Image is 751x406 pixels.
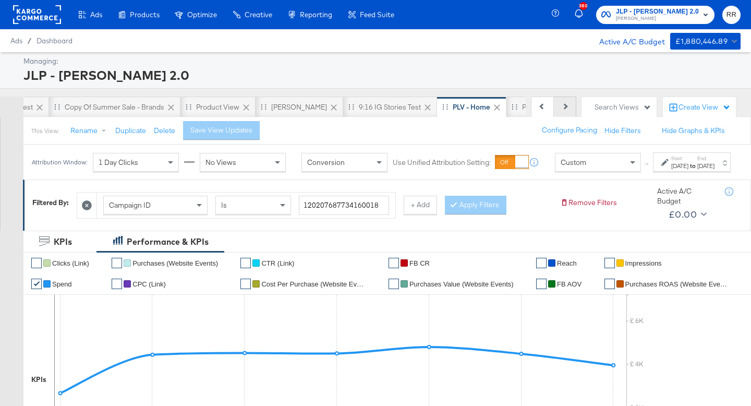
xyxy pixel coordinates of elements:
[154,126,175,136] button: Delete
[37,37,72,45] a: Dashboard
[671,162,688,170] div: [DATE]
[595,102,651,112] div: Search Views
[186,104,191,110] div: Drag to reorder tab
[642,162,652,166] span: ↑
[52,280,72,288] span: Spend
[300,10,332,19] span: Reporting
[409,259,430,267] span: FB CR
[23,56,738,66] div: Managing:
[604,126,641,136] button: Hide Filters
[127,236,209,248] div: Performance & KPIs
[261,104,267,110] div: Drag to reorder tab
[664,206,709,223] button: £0.00
[393,158,491,168] label: Use Unified Attribution Setting:
[132,259,218,267] span: Purchases (Website Events)
[442,104,448,110] div: Drag to reorder tab
[404,196,437,214] button: + Add
[389,279,399,289] a: ✔
[196,102,239,112] div: Product View
[10,37,22,45] span: Ads
[557,280,582,288] span: FB AOV
[240,279,251,289] a: ✔
[669,207,697,222] div: £0.00
[99,158,138,167] span: 1 Day Clicks
[23,66,738,84] div: JLP - [PERSON_NAME] 2.0
[187,10,217,19] span: Optimize
[726,9,736,21] span: RR
[573,5,591,25] button: 380
[130,10,160,19] span: Products
[697,162,714,170] div: [DATE]
[561,158,586,167] span: Custom
[679,102,731,113] div: Create View
[512,104,517,110] div: Drag to reorder tab
[115,126,146,136] button: Duplicate
[54,236,72,248] div: KPIs
[109,200,151,210] span: Campaign ID
[604,258,615,268] a: ✔
[299,196,389,215] input: Enter a search term
[22,37,37,45] span: /
[557,259,577,267] span: Reach
[625,280,730,288] span: Purchases ROAS (Website Events)
[675,35,728,48] div: £1,880,446.89
[536,258,547,268] a: ✔
[31,127,59,135] div: This View:
[112,279,122,289] a: ✔
[271,102,327,112] div: [PERSON_NAME]
[245,10,272,19] span: Creative
[657,186,714,206] div: Active A/C Budget
[359,102,421,112] div: 9:16 IG Stories Test
[560,198,617,208] button: Remove Filters
[697,155,714,162] label: End:
[261,259,294,267] span: CTR (Link)
[588,33,665,49] div: Active A/C Budget
[579,2,587,10] div: 380
[112,258,122,268] a: ✔
[616,6,699,17] span: JLP - [PERSON_NAME] 2.0
[722,6,741,24] button: RR
[31,159,88,166] div: Attribution Window:
[409,280,514,288] span: Purchases Value (Website Events)
[31,375,46,385] div: KPIs
[221,200,227,210] span: Is
[348,104,354,110] div: Drag to reorder tab
[54,104,60,110] div: Drag to reorder tab
[596,6,714,24] button: JLP - [PERSON_NAME] 2.0[PERSON_NAME]
[688,162,697,170] strong: to
[205,158,236,167] span: No Views
[307,158,345,167] span: Conversion
[90,10,102,19] span: Ads
[240,258,251,268] a: ✔
[52,259,89,267] span: Clicks (Link)
[31,279,42,289] a: ✔
[132,280,166,288] span: CPC (Link)
[522,102,565,112] div: Product View
[31,258,42,268] a: ✔
[625,259,662,267] span: Impressions
[616,15,699,23] span: [PERSON_NAME]
[453,102,490,112] div: PLV - Home
[65,102,164,112] div: Copy of Summer Sale - Brands
[389,258,399,268] a: ✔
[261,280,366,288] span: Cost Per Purchase (Website Events)
[32,198,69,208] div: Filtered By:
[662,126,725,136] button: Hide Graphs & KPIs
[535,121,604,140] button: Configure Pacing
[671,155,688,162] label: Start:
[670,33,741,50] button: £1,880,446.89
[536,279,547,289] a: ✔
[604,279,615,289] a: ✔
[63,122,117,140] button: Rename
[360,10,394,19] span: Feed Suite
